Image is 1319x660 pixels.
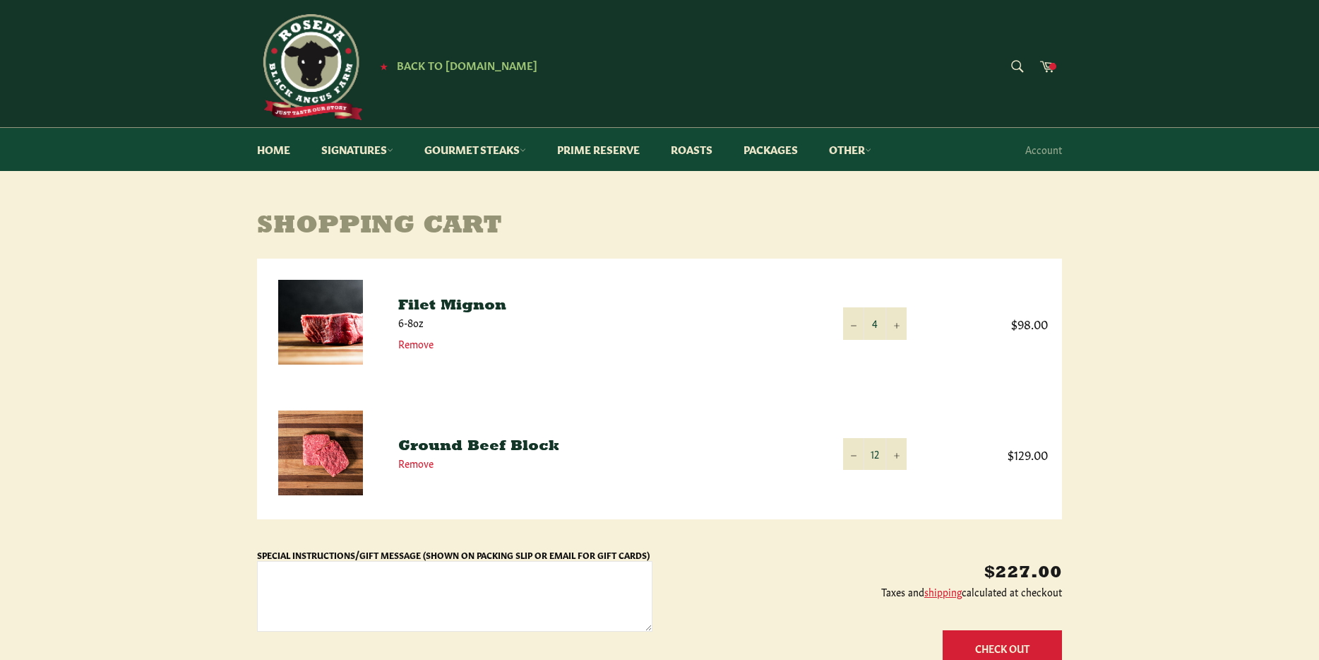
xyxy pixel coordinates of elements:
[815,128,885,171] a: Other
[410,128,540,171] a: Gourmet Steaks
[667,562,1062,585] p: $227.00
[924,584,962,599] a: shipping
[1018,129,1069,170] a: Account
[257,213,1062,241] h1: Shopping Cart
[667,585,1062,599] p: Taxes and calculated at checkout
[935,315,1048,331] span: $98.00
[243,128,304,171] a: Home
[543,128,654,171] a: Prime Reserve
[257,14,363,120] img: Roseda Beef
[398,456,434,470] a: Remove
[373,60,537,71] a: ★ Back to [DOMAIN_NAME]
[398,336,434,350] a: Remove
[657,128,727,171] a: Roasts
[935,446,1048,462] span: $129.00
[380,60,388,71] span: ★
[843,307,864,339] button: Reduce item quantity by one
[307,128,407,171] a: Signatures
[398,316,815,329] p: 6-8oz
[885,438,907,470] button: Increase item quantity by one
[257,549,650,560] label: Special Instructions/Gift Message (Shown on Packing Slip or Email for Gift Cards)
[729,128,812,171] a: Packages
[398,440,559,454] a: Ground Beef Block
[397,57,537,72] span: Back to [DOMAIN_NAME]
[843,438,864,470] button: Reduce item quantity by one
[398,299,506,313] a: Filet Mignon
[278,280,363,365] img: Filet Mignon - 6-8oz
[278,411,363,495] img: Ground Beef Block
[885,307,907,339] button: Increase item quantity by one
